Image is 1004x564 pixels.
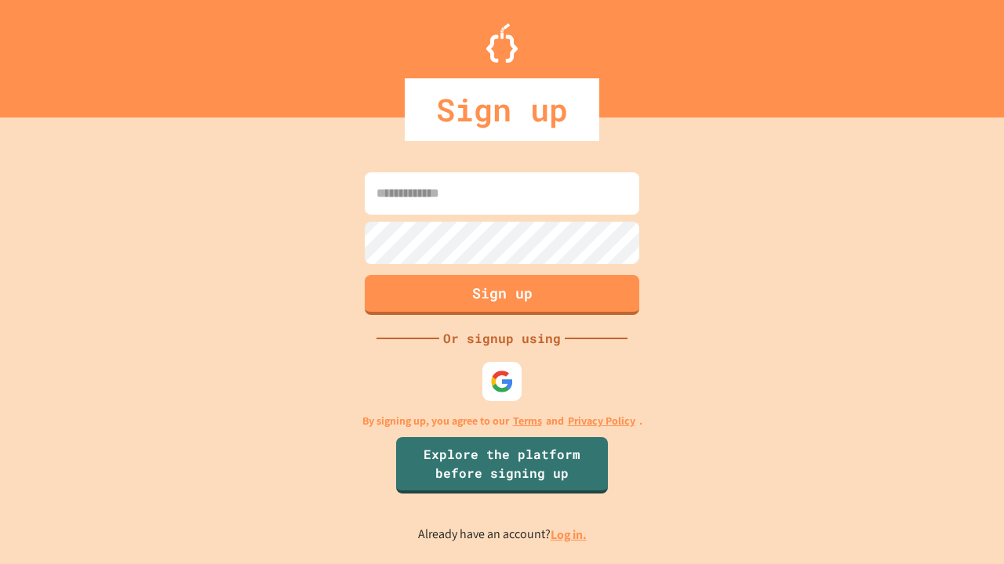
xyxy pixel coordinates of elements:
[513,413,542,429] a: Terms
[396,437,608,493] a: Explore the platform before signing up
[405,78,599,141] div: Sign up
[490,370,514,393] img: google-icon.svg
[486,23,518,63] img: Logo.svg
[551,526,587,543] a: Log in.
[568,413,635,429] a: Privacy Policy
[362,413,642,429] p: By signing up, you agree to our and .
[439,329,565,348] div: Or signup using
[418,525,587,544] p: Already have an account?
[365,275,639,315] button: Sign up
